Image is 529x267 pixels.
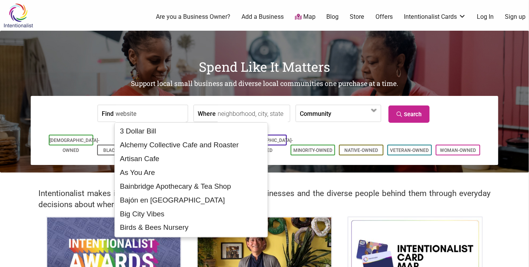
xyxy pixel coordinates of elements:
a: Blog [327,13,339,21]
a: Black-Owned [103,148,136,153]
div: Birds & Bees Nursery [117,221,265,234]
a: Minority-Owned [293,148,332,153]
label: Community [300,105,331,122]
div: 3 Dollar Bill [117,124,265,138]
a: Native-Owned [344,148,378,153]
h2: Intentionalist makes it easy to find and support local small businesses and the diverse people be... [38,188,491,210]
a: Add a Business [241,13,284,21]
div: Alchemy Collective Cafe and Roaster [117,138,265,152]
a: [DEMOGRAPHIC_DATA]-Owned [243,138,293,153]
div: Black & Brown [117,234,265,248]
label: Find [102,105,114,122]
a: Log In [477,13,494,21]
a: Store [350,13,364,21]
a: Search [388,105,430,123]
div: Bainbridge Apothecary & Tea Shop [117,180,265,193]
div: Artisan Cafe [117,152,265,166]
a: Sign up [505,13,526,21]
div: As You Are [117,166,265,180]
input: neighborhood, city, state [218,105,288,122]
input: a business, product, service [116,105,186,122]
a: Offers [375,13,393,21]
a: Intentionalist Cards [404,13,466,21]
div: Bajón en [GEOGRAPHIC_DATA] [117,193,265,207]
a: Veteran-Owned [390,148,429,153]
div: Big City Vibes [117,207,265,221]
a: [DEMOGRAPHIC_DATA]-Owned [50,138,99,153]
a: Are you a Business Owner? [156,13,230,21]
a: Woman-Owned [440,148,476,153]
label: Where [198,105,216,122]
a: Map [295,13,316,21]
